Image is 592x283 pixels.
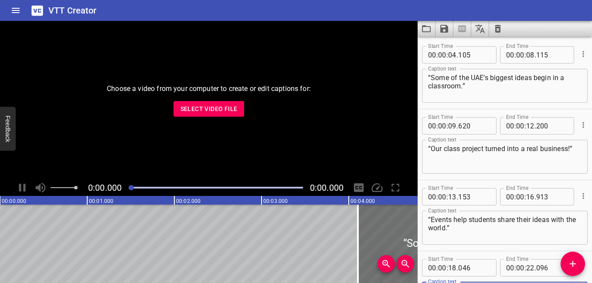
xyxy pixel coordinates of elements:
input: 04 [448,46,456,64]
input: 115 [536,46,568,64]
span: . [456,117,458,135]
text: 00:02.000 [176,198,201,204]
div: Hide/Show Captions [350,179,367,196]
span: : [436,259,438,276]
span: : [514,46,516,64]
span: : [514,259,516,276]
p: Choose a video from your computer to create or edit captions for: [107,84,311,94]
button: Clear captions [489,21,507,37]
span: : [524,117,526,135]
input: 00 [506,46,514,64]
input: 12 [526,117,534,135]
svg: Clear captions [493,24,503,34]
button: Cue Options [578,190,589,202]
textarea: “Our class project turned into a real business!” [428,145,582,169]
span: Video Duration [310,182,344,193]
input: 00 [438,188,446,206]
input: 13 [448,188,456,206]
svg: Translate captions [475,24,485,34]
button: Save captions to file [435,21,453,37]
div: Cue Options [578,114,588,136]
text: 00:01.000 [89,198,113,204]
button: Select Video File [174,101,245,117]
text: 00:03.000 [263,198,288,204]
button: Load captions from file [418,21,435,37]
input: 00 [506,188,514,206]
input: 046 [458,259,490,276]
button: Translate captions [471,21,489,37]
input: 00 [428,46,436,64]
div: Cue Options [578,43,588,65]
input: 913 [536,188,568,206]
button: Zoom In [378,255,395,273]
span: . [456,46,458,64]
span: Select Video File [180,104,238,115]
span: Current Time [88,182,122,193]
input: 00 [516,188,524,206]
input: 620 [458,117,490,135]
span: : [446,117,448,135]
textarea: “Events help students share their ideas with the world.” [428,216,582,240]
button: Zoom Out [397,255,414,273]
input: 09 [448,117,456,135]
input: 00 [506,117,514,135]
input: 00 [438,117,446,135]
input: 00 [506,259,514,276]
text: 00:04.000 [350,198,375,204]
input: 096 [536,259,568,276]
input: 00 [428,259,436,276]
div: Play progress [129,187,303,189]
span: : [514,188,516,206]
span: : [436,117,438,135]
span: : [446,188,448,206]
span: : [524,188,526,206]
input: 00 [438,259,446,276]
input: 00 [428,117,436,135]
input: 22 [526,259,534,276]
span: . [534,188,536,206]
input: 00 [516,259,524,276]
span: Select a video in the pane to the left, then you can automatically extract captions. [453,21,471,37]
span: . [534,117,536,135]
div: Playback Speed [369,179,385,196]
span: . [456,259,458,276]
h6: VTT Creator [48,3,97,17]
div: Cue Options [578,185,588,207]
span: . [456,188,458,206]
span: : [524,259,526,276]
input: 08 [526,46,534,64]
span: : [446,259,448,276]
input: 153 [458,188,490,206]
input: 00 [428,188,436,206]
span: . [534,46,536,64]
svg: Load captions from file [421,24,432,34]
input: 105 [458,46,490,64]
input: 16 [526,188,534,206]
span: : [446,46,448,64]
text: 00:00.000 [2,198,26,204]
button: Add Cue [561,252,585,276]
span: . [534,259,536,276]
span: : [524,46,526,64]
input: 00 [438,46,446,64]
input: 200 [536,117,568,135]
input: 00 [516,46,524,64]
textarea: “Some of the UAE’s biggest ideas begin in a classroom.” [428,74,582,98]
span: : [436,188,438,206]
input: 18 [448,259,456,276]
button: Cue Options [578,119,589,131]
span: : [436,46,438,64]
div: Cue Options [578,256,588,278]
svg: Save captions to file [439,24,449,34]
span: : [514,117,516,135]
div: Toggle Full Screen [387,179,404,196]
button: Cue Options [578,48,589,60]
input: 00 [516,117,524,135]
